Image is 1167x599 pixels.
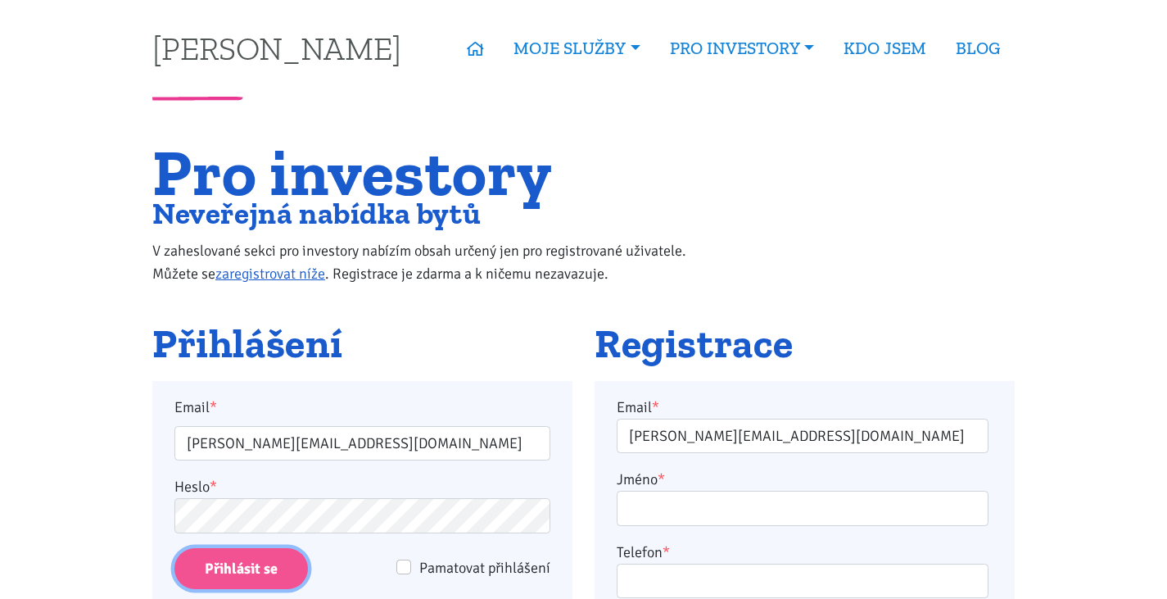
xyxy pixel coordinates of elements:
[174,548,308,590] input: Přihlásit se
[499,29,654,67] a: MOJE SLUŽBY
[152,239,720,285] p: V zaheslované sekci pro investory nabízím obsah určený jen pro registrované uživatele. Můžete se ...
[215,265,325,283] a: zaregistrovat níže
[663,543,670,561] abbr: required
[152,200,720,227] h2: Neveřejná nabídka bytů
[174,475,217,498] label: Heslo
[419,559,550,577] span: Pamatovat přihlášení
[152,32,401,64] a: [PERSON_NAME]
[152,145,720,200] h1: Pro investory
[829,29,941,67] a: KDO JSEM
[617,541,670,564] label: Telefon
[655,29,829,67] a: PRO INVESTORY
[152,322,572,366] h2: Přihlášení
[652,398,659,416] abbr: required
[617,468,665,491] label: Jméno
[658,470,665,488] abbr: required
[595,322,1015,366] h2: Registrace
[617,396,659,419] label: Email
[941,29,1015,67] a: BLOG
[164,396,562,419] label: Email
